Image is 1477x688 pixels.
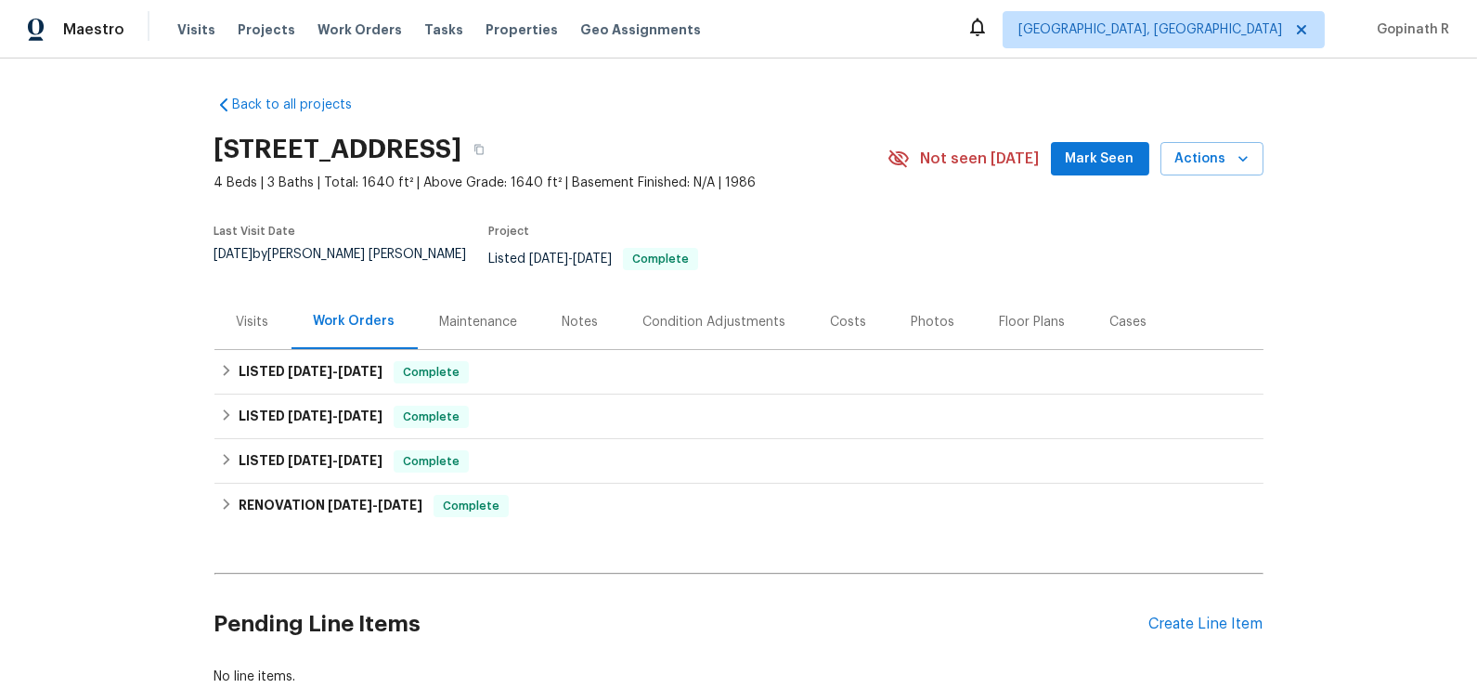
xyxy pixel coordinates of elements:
span: Work Orders [317,20,402,39]
span: - [288,409,382,422]
div: Maintenance [440,313,518,331]
span: [DATE] [288,454,332,467]
span: [DATE] [529,253,568,266]
span: Project [488,226,529,237]
span: Maestro [63,20,124,39]
span: [DATE] [214,248,253,261]
span: [DATE] [338,409,382,422]
div: Visits [237,313,269,331]
h6: LISTED [239,406,382,428]
h6: LISTED [239,361,382,383]
span: Complete [395,452,467,471]
div: No line items. [214,668,1263,686]
span: [DATE] [288,365,332,378]
span: Visits [177,20,215,39]
h6: RENOVATION [239,495,422,517]
span: - [529,253,612,266]
span: Mark Seen [1066,148,1134,171]
span: Complete [395,363,467,382]
button: Copy Address [462,133,496,166]
span: Last Visit Date [214,226,296,237]
span: - [328,499,422,512]
span: [DATE] [288,409,332,422]
a: Back to all projects [214,96,393,114]
span: Complete [625,253,696,265]
span: Complete [395,408,467,426]
span: Not seen [DATE] [921,149,1040,168]
button: Actions [1160,142,1263,176]
span: Properties [486,20,558,39]
span: [DATE] [573,253,612,266]
span: [DATE] [338,365,382,378]
h2: [STREET_ADDRESS] [214,140,462,159]
span: Complete [435,497,507,515]
span: [DATE] [378,499,422,512]
button: Mark Seen [1051,142,1149,176]
h2: Pending Line Items [214,581,1149,668]
span: Listed [488,253,698,266]
div: Create Line Item [1149,616,1263,633]
span: [DATE] [338,454,382,467]
span: - [288,454,382,467]
span: [GEOGRAPHIC_DATA], [GEOGRAPHIC_DATA] [1018,20,1282,39]
div: Costs [831,313,867,331]
div: Photos [912,313,955,331]
span: Tasks [424,23,463,36]
div: Notes [563,313,599,331]
span: - [288,365,382,378]
span: [DATE] [328,499,372,512]
div: Work Orders [314,312,395,331]
h6: LISTED [239,450,382,473]
div: Cases [1110,313,1147,331]
span: 4 Beds | 3 Baths | Total: 1640 ft² | Above Grade: 1640 ft² | Basement Finished: N/A | 1986 [214,174,887,192]
div: by [PERSON_NAME] [PERSON_NAME] [214,248,488,283]
span: Gopinath R [1369,20,1449,39]
div: LISTED [DATE]-[DATE]Complete [214,395,1263,439]
div: LISTED [DATE]-[DATE]Complete [214,350,1263,395]
div: Condition Adjustments [643,313,786,331]
span: Projects [238,20,295,39]
span: Geo Assignments [580,20,701,39]
div: LISTED [DATE]-[DATE]Complete [214,439,1263,484]
div: RENOVATION [DATE]-[DATE]Complete [214,484,1263,528]
div: Floor Plans [1000,313,1066,331]
span: Actions [1175,148,1249,171]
